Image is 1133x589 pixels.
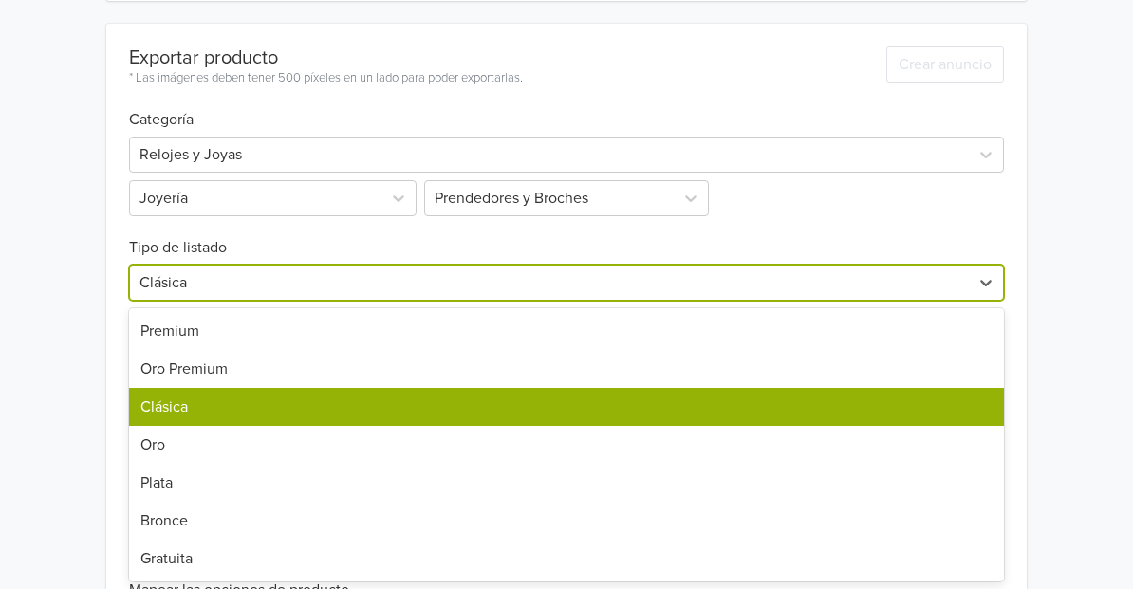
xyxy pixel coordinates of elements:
h6: Tipo de listado [129,216,1004,257]
div: Exportar producto [129,46,523,69]
div: Plata [129,464,1004,502]
div: Oro [129,426,1004,464]
div: Gratuita [129,540,1004,578]
h6: Categoría [129,88,1004,129]
div: * Las imágenes deben tener 500 píxeles en un lado para poder exportarlas. [129,69,523,88]
button: Crear anuncio [886,46,1004,83]
div: Clásica [129,388,1004,426]
div: Premium [129,312,1004,350]
div: Bronce [129,502,1004,540]
div: Oro Premium [129,350,1004,388]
